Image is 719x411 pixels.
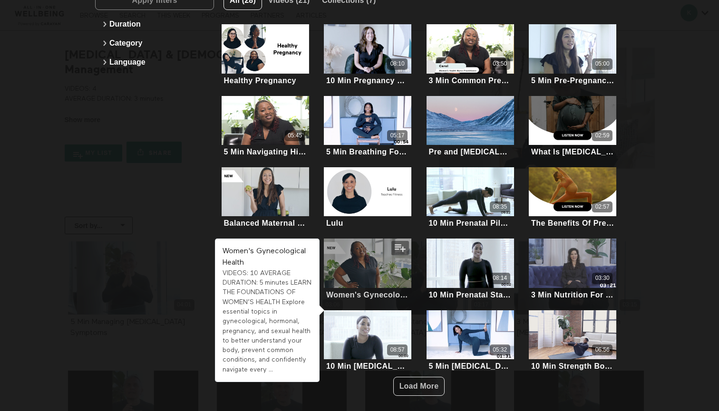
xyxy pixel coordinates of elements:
[223,147,307,156] div: 5 Min Navigating High-Risk Pregnancy
[100,34,209,53] button: Category
[427,167,514,229] a: 10 Min Prenatal Pilates For Balance & Lower Body08:3510 Min Prenatal Pilates For Balance & Lower ...
[390,132,405,140] div: 05:17
[326,219,343,228] div: Lulu
[100,15,209,34] button: Duration
[493,203,507,211] div: 08:35
[531,362,614,371] div: 10 Min Strength Boost For The Ovulatory Phase
[493,274,507,282] div: 08:14
[223,248,306,266] strong: Women's Gynecological Health
[324,167,411,229] a: LuluLulu
[428,362,512,371] div: 5 Min [MEDICAL_DATA] Workout For Chest Opening
[595,60,610,68] div: 05:00
[529,239,616,300] a: 3 Min Nutrition For Reproductive Health03:303 Min Nutrition For Reproductive Health
[390,60,405,68] div: 08:10
[222,24,309,86] a: Healthy PregnancyHealthy Pregnancy
[529,167,616,229] a: The Benefits Of Prenatal Yoga (Audio)02:57The Benefits Of Prenatal Yoga (Audio)
[324,24,411,86] a: 10 Min Pregnancy & Fitness08:1010 Min Pregnancy & Fitness
[428,76,512,85] div: 3 Min Common Pregnancy Discomforts
[223,268,312,374] div: VIDEOS: 10 AVERAGE DURATION: 5 minutes LEARN THE FOUNDATIONS OF WOMEN’S HEALTH Explore essential ...
[427,24,514,86] a: 3 Min Common Pregnancy Discomforts03:503 Min Common Pregnancy Discomforts
[324,310,411,372] a: 10 Min Postnatal Pilates For Core08:5710 Min [MEDICAL_DATA] Pilates For Core
[529,24,616,86] a: 5 Min Pre-Pregnancy Nutrition05:005 Min Pre-Pregnancy Nutrition
[326,362,409,371] div: 10 Min [MEDICAL_DATA] Pilates For Core
[326,290,409,299] div: Women's Gynecological Health
[531,147,614,156] div: What Is [MEDICAL_DATA]? (Audio)
[223,76,296,85] div: Healthy Pregnancy
[531,76,614,85] div: 5 Min Pre-Pregnancy Nutrition
[288,132,302,140] div: 05:45
[428,290,512,299] div: 10 Min Prenatal Standing Pilates
[324,96,411,158] a: 5 Min Breathing For Stress Relief During Pregnancy05:175 Min Breathing For Stress Relief During P...
[529,310,616,372] a: 10 Min Strength Boost For The Ovulatory Phase06:5610 Min Strength Boost For The Ovulatory Phase
[493,60,507,68] div: 03:50
[493,346,507,354] div: 05:32
[326,147,409,156] div: 5 Min Breathing For Stress Relief During Pregnancy
[531,219,614,228] div: The Benefits Of Prenatal Yoga (Audio)
[222,167,309,229] a: Balanced Maternal NutritionBalanced Maternal Nutrition
[393,377,445,396] button: Load More
[324,239,411,300] a: Women's Gynecological HealthWomen's Gynecological Health
[100,53,209,72] button: Language
[427,239,514,300] a: 10 Min Prenatal Standing Pilates08:1410 Min Prenatal Standing Pilates
[529,96,616,158] a: What Is Gestational Diabetes? (Audio)02:59What Is [MEDICAL_DATA]? (Audio)
[595,132,610,140] div: 02:59
[391,241,409,255] button: Add to my list
[222,96,309,158] a: 5 Min Navigating High-Risk Pregnancy05:455 Min Navigating High-Risk Pregnancy
[223,219,307,228] div: Balanced Maternal Nutrition
[427,96,514,158] a: Pre and Postnatal WorkoutPre and [MEDICAL_DATA] Workout
[427,310,514,372] a: 5 Min Postnatal Workout For Chest Opening05:325 Min [MEDICAL_DATA] Workout For Chest Opening
[595,203,610,211] div: 02:57
[399,382,439,390] span: Load More
[326,76,409,85] div: 10 Min Pregnancy & Fitness
[390,346,405,354] div: 08:57
[428,147,512,156] div: Pre and [MEDICAL_DATA] Workout
[531,290,614,299] div: 3 Min Nutrition For Reproductive Health
[595,346,610,354] div: 06:56
[428,219,512,228] div: 10 Min Prenatal Pilates For Balance & Lower Body
[595,274,610,282] div: 03:30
